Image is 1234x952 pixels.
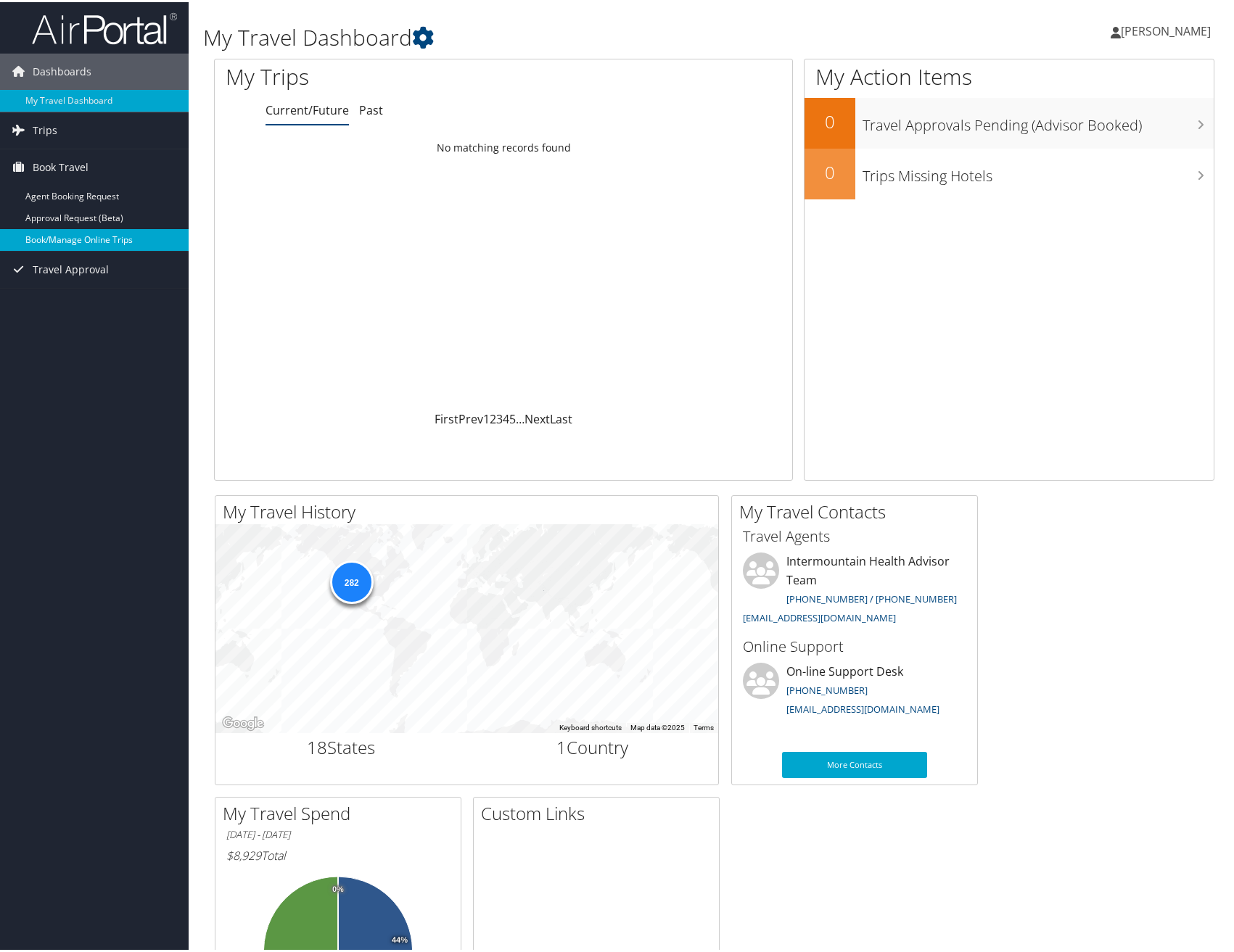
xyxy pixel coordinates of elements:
[805,146,1214,197] a: 0Trips Missing Hotels
[223,497,718,522] h2: My Travel History
[516,409,525,425] span: …
[743,634,966,655] h3: Online Support
[782,750,927,776] a: More Contacts
[805,158,855,183] h2: 0
[1111,7,1225,51] a: [PERSON_NAME]
[458,409,483,425] a: Prev
[786,682,868,695] a: [PHONE_NUMBER]
[203,20,884,51] h1: My Travel Dashboard
[739,497,977,522] h2: My Travel Contacts
[805,107,855,132] h2: 0
[736,550,974,628] li: Intermountain Health Advisor Team
[490,409,496,425] a: 2
[226,733,456,758] h2: States
[556,733,567,757] span: 1
[509,409,516,425] a: 5
[863,106,1214,133] h3: Travel Approvals Pending (Advisor Booked)
[736,661,974,720] li: On-line Support Desk
[1121,21,1211,37] span: [PERSON_NAME]
[630,721,685,729] span: Map data ©2025
[786,700,939,713] a: [EMAIL_ADDRESS][DOMAIN_NAME]
[33,51,91,88] span: Dashboards
[219,712,267,731] img: Google
[226,59,540,90] h1: My Trips
[805,59,1214,90] h1: My Action Items
[332,883,344,892] tspan: 0%
[266,100,349,116] a: Current/Future
[329,558,373,602] div: 282
[694,721,714,729] a: Terms (opens in new tab)
[496,409,503,425] a: 3
[226,845,261,861] span: $8,929
[226,845,450,861] h6: Total
[215,133,792,159] td: No matching records found
[478,733,708,758] h2: Country
[559,721,622,731] button: Keyboard shortcuts
[33,110,57,146] span: Trips
[435,409,458,425] a: First
[483,409,490,425] a: 1
[226,826,450,840] h6: [DATE] - [DATE]
[786,590,957,603] a: [PHONE_NUMBER] / [PHONE_NUMBER]
[32,9,177,44] img: airportal-logo.png
[743,609,896,622] a: [EMAIL_ADDRESS][DOMAIN_NAME]
[219,712,267,731] a: Open this area in Google Maps (opens a new window)
[805,96,1214,146] a: 0Travel Approvals Pending (Advisor Booked)
[33,249,109,286] span: Travel Approval
[481,799,719,824] h2: Custom Links
[863,157,1214,184] h3: Trips Missing Hotels
[223,799,461,824] h2: My Travel Spend
[33,147,89,183] span: Book Travel
[743,524,966,545] h3: Travel Agents
[503,409,509,425] a: 4
[359,100,383,116] a: Past
[392,934,408,943] tspan: 44%
[525,409,550,425] a: Next
[550,409,572,425] a: Last
[307,733,327,757] span: 18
